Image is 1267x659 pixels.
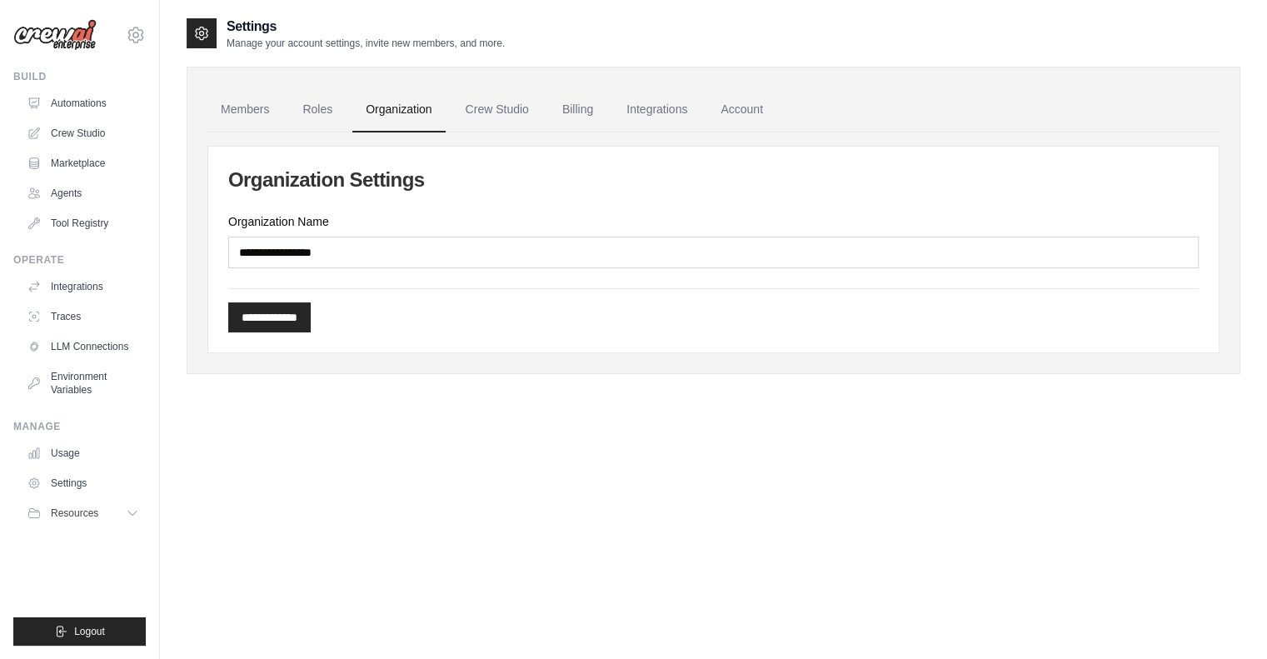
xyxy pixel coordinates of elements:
[20,120,146,147] a: Crew Studio
[20,180,146,207] a: Agents
[74,625,105,638] span: Logout
[13,420,146,433] div: Manage
[228,213,1199,230] label: Organization Name
[13,19,97,51] img: Logo
[228,167,1199,193] h2: Organization Settings
[549,87,606,132] a: Billing
[227,37,505,50] p: Manage your account settings, invite new members, and more.
[20,470,146,497] a: Settings
[20,150,146,177] a: Marketplace
[452,87,542,132] a: Crew Studio
[20,440,146,467] a: Usage
[20,90,146,117] a: Automations
[13,70,146,83] div: Build
[227,17,505,37] h2: Settings
[20,500,146,527] button: Resources
[13,253,146,267] div: Operate
[20,363,146,403] a: Environment Variables
[20,210,146,237] a: Tool Registry
[20,333,146,360] a: LLM Connections
[20,303,146,330] a: Traces
[20,273,146,300] a: Integrations
[289,87,346,132] a: Roles
[707,87,776,132] a: Account
[352,87,445,132] a: Organization
[613,87,701,132] a: Integrations
[13,617,146,646] button: Logout
[207,87,282,132] a: Members
[51,507,98,520] span: Resources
